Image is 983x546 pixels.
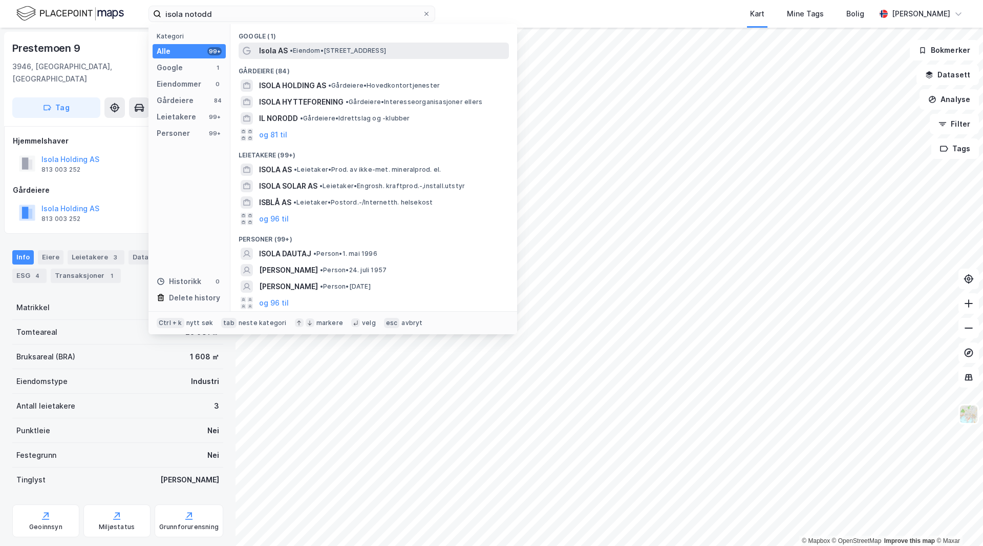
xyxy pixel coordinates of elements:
[300,114,303,122] span: •
[959,405,978,424] img: Z
[319,182,465,190] span: Leietaker • Engrosh. kraftprod.-,install.utstyr
[12,97,100,118] button: Tag
[129,250,167,265] div: Datasett
[290,47,293,54] span: •
[346,98,482,106] span: Gårdeiere • Interesseorganisasjoner ellers
[320,282,323,290] span: •
[259,248,311,260] span: ISOLA DAUTAJ
[190,351,219,363] div: 1 608 ㎡
[157,32,226,40] div: Kategori
[41,166,80,174] div: 813 003 252
[213,277,222,286] div: 0
[320,282,371,291] span: Person • [DATE]
[16,351,75,363] div: Bruksareal (BRA)
[259,79,326,92] span: ISOLA HOLDING AS
[920,89,979,110] button: Analyse
[157,111,196,123] div: Leietakere
[169,292,220,304] div: Delete history
[930,114,979,134] button: Filter
[294,166,297,173] span: •
[230,59,517,77] div: Gårdeiere (84)
[259,112,298,125] span: IL NORODD
[320,266,323,274] span: •
[16,424,50,437] div: Punktleie
[16,326,57,338] div: Tomteareal
[230,143,517,161] div: Leietakere (99+)
[319,182,323,190] span: •
[186,319,213,327] div: nytt søk
[259,96,344,108] span: ISOLA HYTTEFORENING
[16,400,75,412] div: Antall leietakere
[157,127,190,139] div: Personer
[207,113,222,121] div: 99+
[802,537,830,544] a: Mapbox
[12,250,34,265] div: Info
[106,271,117,281] div: 1
[29,523,62,531] div: Geoinnsyn
[884,537,935,544] a: Improve this map
[16,375,68,388] div: Eiendomstype
[787,8,824,20] div: Mine Tags
[157,62,183,74] div: Google
[191,375,219,388] div: Industri
[320,266,387,274] span: Person • 24. juli 1957
[259,213,289,225] button: og 96 til
[346,98,349,106] span: •
[13,135,223,147] div: Hjemmelshaver
[328,82,331,89] span: •
[99,523,135,531] div: Miljøstatus
[259,129,287,141] button: og 81 til
[160,474,219,486] div: [PERSON_NAME]
[207,424,219,437] div: Nei
[293,198,433,207] span: Leietaker • Postord.-/Internetth. helsekost
[910,40,979,60] button: Bokmerker
[846,8,864,20] div: Bolig
[259,45,288,57] span: Isola AS
[157,45,170,57] div: Alle
[12,269,47,283] div: ESG
[932,497,983,546] div: Kontrollprogram for chat
[931,138,979,159] button: Tags
[32,271,42,281] div: 4
[259,264,318,276] span: [PERSON_NAME]
[157,275,201,288] div: Historikk
[213,96,222,105] div: 84
[294,166,441,174] span: Leietaker • Prod. av ikke-met. mineralprod. el.
[207,129,222,137] div: 99+
[300,114,410,123] span: Gårdeiere • Idrettslag og -klubber
[13,184,223,196] div: Gårdeiere
[932,497,983,546] iframe: Chat Widget
[259,180,317,192] span: ISOLA SOLAR AS
[230,24,517,43] div: Google (1)
[157,94,194,107] div: Gårdeiere
[259,297,289,309] button: og 96 til
[401,319,422,327] div: avbryt
[290,47,386,55] span: Eiendom • [STREET_ADDRESS]
[157,78,201,90] div: Eiendommer
[214,400,219,412] div: 3
[51,269,121,283] div: Transaksjoner
[892,8,950,20] div: [PERSON_NAME]
[213,80,222,88] div: 0
[259,164,292,176] span: ISOLA AS
[230,227,517,246] div: Personer (99+)
[110,252,120,262] div: 3
[207,449,219,461] div: Nei
[213,64,222,72] div: 1
[161,6,422,22] input: Søk på adresse, matrikkel, gårdeiere, leietakere eller personer
[16,474,46,486] div: Tinglyst
[12,60,165,85] div: 3946, [GEOGRAPHIC_DATA], [GEOGRAPHIC_DATA]
[293,198,296,206] span: •
[313,250,377,258] span: Person • 1. mai 1996
[68,250,124,265] div: Leietakere
[259,196,291,209] span: ISBLÅ AS
[41,215,80,223] div: 813 003 252
[16,5,124,23] img: logo.f888ab2527a4732fd821a326f86c7f29.svg
[16,301,50,314] div: Matrikkel
[832,537,882,544] a: OpenStreetMap
[207,47,222,55] div: 99+
[159,523,219,531] div: Grunnforurensning
[328,82,440,90] span: Gårdeiere • Hovedkontortjenester
[38,250,63,265] div: Eiere
[12,40,82,56] div: Prestemoen 9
